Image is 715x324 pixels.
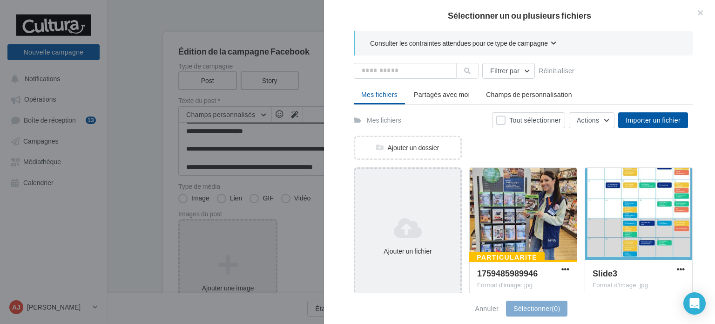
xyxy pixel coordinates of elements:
button: Annuler [472,303,503,314]
span: Importer un fichier [626,116,681,124]
h2: Sélectionner un ou plusieurs fichiers [339,11,700,20]
div: Format d'image: jpg [477,281,569,290]
span: 1759485989946 [477,268,538,278]
div: Particularité [469,252,545,262]
span: Consulter les contraintes attendues pour ce type de campagne [370,39,548,48]
button: Filtrer par [482,63,535,79]
span: Champs de personnalisation [486,90,572,98]
div: Ajouter un dossier [355,143,460,152]
button: Sélectionner(0) [506,301,567,317]
button: Importer un fichier [618,112,688,128]
span: Actions [577,116,599,124]
span: Slide3 [593,268,617,278]
span: Partagés avec moi [414,90,470,98]
button: Tout sélectionner [492,112,565,128]
div: Open Intercom Messenger [683,292,706,315]
div: Ajouter un fichier [359,247,457,256]
span: (0) [552,304,560,312]
div: Format d'image: jpg [593,281,685,290]
button: Réinitialiser [535,65,578,76]
button: Actions [569,112,614,128]
span: Mes fichiers [361,90,398,98]
button: Consulter les contraintes attendues pour ce type de campagne [370,38,556,50]
div: Mes fichiers [367,116,401,125]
